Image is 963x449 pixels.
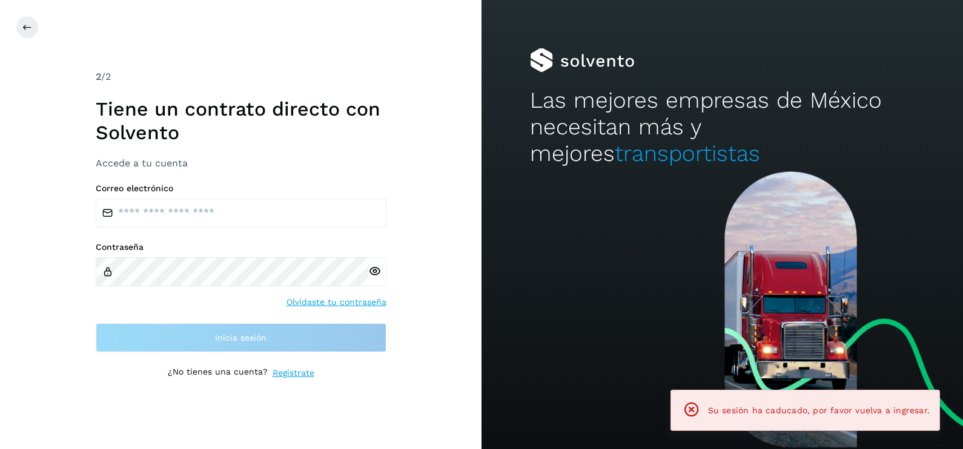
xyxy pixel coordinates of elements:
[215,333,266,342] span: Inicia sesión
[96,183,386,194] label: Correo electrónico
[96,323,386,352] button: Inicia sesión
[96,242,386,252] label: Contraseña
[615,140,760,166] span: transportistas
[96,70,386,84] div: /2
[168,367,268,379] p: ¿No tienes una cuenta?
[96,71,101,82] span: 2
[708,405,930,415] span: Su sesión ha caducado, por favor vuelva a ingresar.
[96,157,386,169] h3: Accede a tu cuenta
[96,97,386,144] h1: Tiene un contrato directo con Solvento
[286,296,386,309] a: Olvidaste tu contraseña
[273,367,314,379] a: Regístrate
[530,87,915,168] h2: Las mejores empresas de México necesitan más y mejores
